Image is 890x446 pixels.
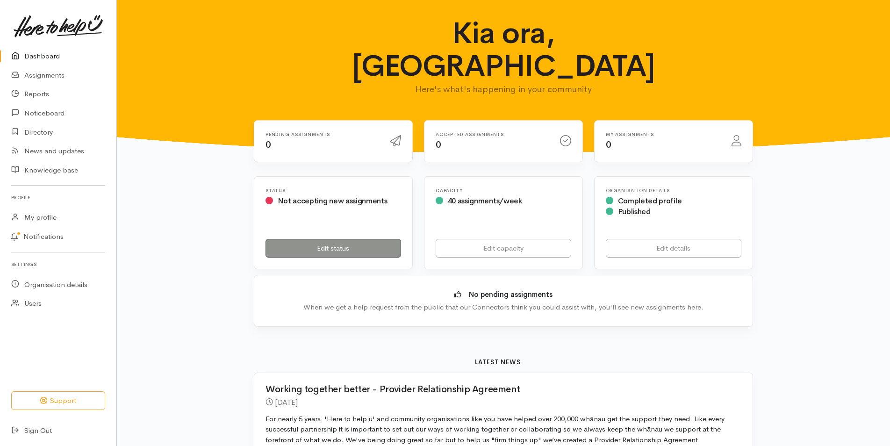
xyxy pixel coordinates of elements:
[436,132,549,137] h6: Accepted assignments
[606,132,720,137] h6: My assignments
[448,196,522,206] span: 40 assignments/week
[11,391,105,410] button: Support
[606,188,741,193] h6: Organisation Details
[436,239,571,258] a: Edit capacity
[606,239,741,258] a: Edit details
[436,188,571,193] h6: Capacity
[266,139,271,151] span: 0
[436,139,441,151] span: 0
[278,196,388,206] span: Not accepting new assignments
[618,207,651,216] span: Published
[618,196,682,206] span: Completed profile
[475,358,521,366] b: Latest news
[322,17,686,83] h1: Kia ora, [GEOGRAPHIC_DATA]
[266,414,741,446] p: For nearly 5 years 'Here to help u' and community organisations like you have helped over 200,000...
[266,384,730,395] h2: Working together better - Provider Relationship Agreement
[606,139,611,151] span: 0
[11,191,105,204] h6: Profile
[268,302,739,313] div: When we get a help request from the public that our Connectors think you could assist with, you'l...
[266,132,379,137] h6: Pending assignments
[275,397,298,407] time: [DATE]
[266,188,401,193] h6: Status
[322,83,686,96] p: Here's what's happening in your community
[266,239,401,258] a: Edit status
[469,290,553,299] b: No pending assignments
[11,258,105,271] h6: Settings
